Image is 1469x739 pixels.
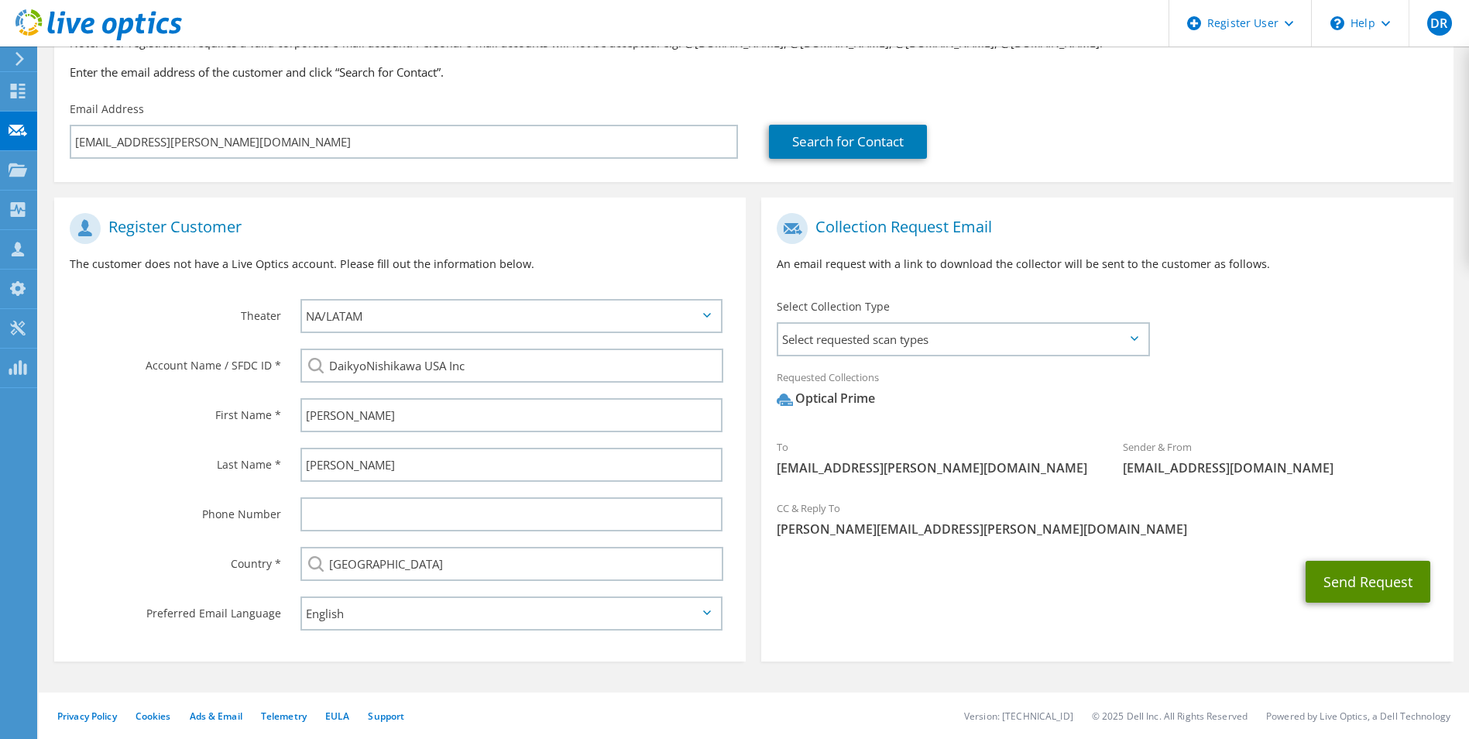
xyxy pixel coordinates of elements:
li: © 2025 Dell Inc. All Rights Reserved [1092,710,1248,723]
div: CC & Reply To [761,492,1453,545]
a: Telemetry [261,710,307,723]
span: [EMAIL_ADDRESS][PERSON_NAME][DOMAIN_NAME] [777,459,1092,476]
label: Country * [70,547,281,572]
label: First Name * [70,398,281,423]
p: The customer does not have a Live Optics account. Please fill out the information below. [70,256,730,273]
button: Send Request [1306,561,1430,603]
a: Support [368,710,404,723]
a: Search for Contact [769,125,927,159]
a: Ads & Email [190,710,242,723]
a: Privacy Policy [57,710,117,723]
span: DR [1427,11,1452,36]
span: Select requested scan types [778,324,1147,355]
label: Last Name * [70,448,281,473]
label: Email Address [70,101,144,117]
h3: Enter the email address of the customer and click “Search for Contact”. [70,64,1438,81]
div: Optical Prime [777,390,875,407]
label: Account Name / SFDC ID * [70,349,281,373]
h1: Register Customer [70,213,722,244]
span: [EMAIL_ADDRESS][DOMAIN_NAME] [1123,459,1438,476]
a: EULA [325,710,349,723]
li: Powered by Live Optics, a Dell Technology [1266,710,1450,723]
a: Cookies [136,710,171,723]
label: Theater [70,299,281,324]
div: Sender & From [1107,431,1454,484]
div: To [761,431,1107,484]
svg: \n [1330,16,1344,30]
p: An email request with a link to download the collector will be sent to the customer as follows. [777,256,1437,273]
li: Version: [TECHNICAL_ID] [964,710,1073,723]
h1: Collection Request Email [777,213,1430,244]
label: Preferred Email Language [70,596,281,621]
label: Phone Number [70,497,281,522]
span: [PERSON_NAME][EMAIL_ADDRESS][PERSON_NAME][DOMAIN_NAME] [777,521,1437,538]
div: Requested Collections [761,361,1453,423]
label: Select Collection Type [777,299,890,315]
